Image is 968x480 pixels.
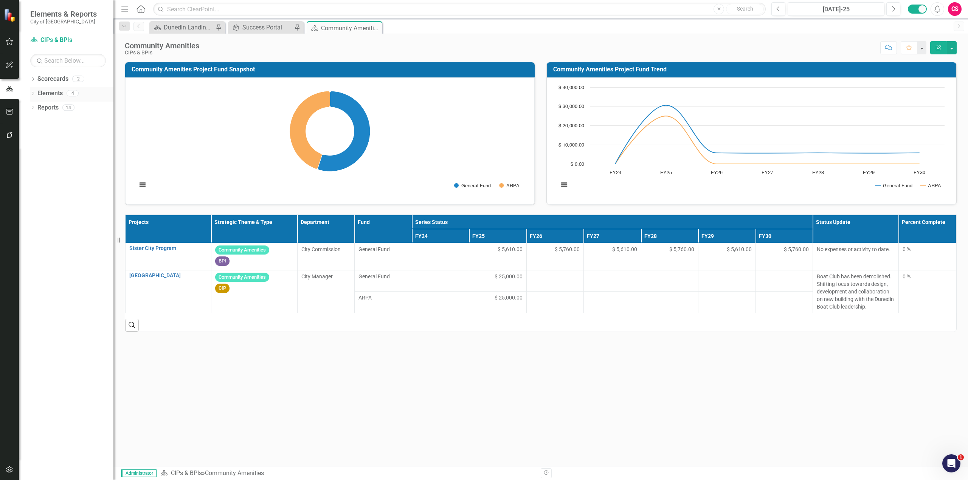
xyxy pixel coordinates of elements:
text: FY25 [660,170,672,175]
td: Double-Click to Edit [355,243,412,270]
text: FY30 [914,170,925,175]
td: Double-Click to Edit [813,270,899,313]
td: Double-Click to Edit [755,292,813,313]
span: $ 5,760.00 [784,245,809,253]
span: General Fund [358,245,408,253]
a: Reports [37,103,59,112]
button: View chart menu, Chart [137,180,148,190]
text: FY29 [863,170,875,175]
span: Community Amenities [215,245,269,255]
div: [DATE]-25 [790,5,882,14]
td: Double-Click to Edit [526,292,584,313]
button: [DATE]-25 [788,2,884,16]
button: Search [726,4,764,14]
text: $ 30,000.00 [558,104,584,109]
div: Chart. Highcharts interactive chart. [133,83,527,197]
text: FY28 [812,170,824,175]
span: Elements & Reports [30,9,97,19]
input: Search Below... [30,54,106,67]
iframe: Intercom live chat [942,454,960,472]
td: Double-Click to Edit [584,270,641,292]
span: $ 5,610.00 [727,245,752,253]
a: Scorecards [37,75,68,83]
a: Success Portal [230,23,292,32]
p: No expenses or activity to date. [817,245,895,253]
span: $ 25,000.00 [495,294,523,301]
td: Double-Click to Edit Right Click for Context Menu [126,270,211,313]
svg: Interactive chart [555,83,948,197]
div: 2 [72,76,84,82]
td: Double-Click to Edit [469,270,527,292]
div: Dunedin Landing Page [164,23,214,32]
td: Double-Click to Edit [355,292,412,313]
td: Double-Click to Edit [469,292,527,313]
td: Double-Click to Edit [641,292,698,313]
td: Double-Click to Edit [755,270,813,292]
td: Double-Click to Edit [813,243,899,270]
path: ARPA, 25,000. [290,91,330,169]
span: City Commission [301,246,341,252]
td: Double-Click to Edit [584,292,641,313]
td: Double-Click to Edit [698,243,756,270]
td: Double-Click to Edit Right Click for Context Menu [126,243,211,270]
span: Administrator [121,469,157,477]
td: Double-Click to Edit [526,243,584,270]
div: Chart. Highcharts interactive chart. [555,83,948,197]
td: Double-Click to Edit [698,270,756,292]
td: Double-Click to Edit [641,243,698,270]
div: Success Portal [242,23,292,32]
td: Double-Click to Edit [899,243,956,270]
td: Double-Click to Edit [899,270,956,313]
a: CIPs & BPIs [171,469,202,477]
span: 1 [958,454,964,460]
span: City Manager [301,273,333,279]
input: Search ClearPoint... [153,3,766,16]
text: FY27 [762,170,773,175]
text: $ 20,000.00 [558,123,584,128]
button: CS [948,2,962,16]
span: $ 5,760.00 [669,245,694,253]
img: ClearPoint Strategy [3,8,18,22]
text: $ 10,000.00 [558,143,584,148]
td: Double-Click to Edit [355,270,412,292]
button: Show General Fund [454,183,491,188]
td: Double-Click to Edit [698,292,756,313]
button: Show General Fund [875,183,912,188]
button: Show ARPA [499,183,519,188]
p: Boat Club has been demolished. Shifting focus towards design, development and collaboration on ne... [817,273,895,310]
div: 0 % [903,245,952,253]
span: $ 5,610.00 [498,245,523,253]
text: $ 0.00 [571,162,584,167]
small: City of [GEOGRAPHIC_DATA] [30,19,97,25]
td: Double-Click to Edit [641,270,698,292]
span: General Fund [358,273,408,280]
div: 0 % [903,273,952,280]
td: Double-Click to Edit [469,243,527,270]
div: Community Amenities [125,42,199,50]
a: Elements [37,89,63,98]
path: General Fund, 30,610. [318,91,370,171]
td: Double-Click to Edit [211,243,297,270]
div: 4 [67,90,79,97]
td: Double-Click to Edit [211,270,297,313]
button: View chart menu, Chart [559,180,569,190]
h3: Community Amenities Project Fund Trend [553,66,952,73]
span: $ 25,000.00 [495,273,523,280]
h3: Community Amenities Project Fund Snapshot [132,66,531,73]
span: ARPA [358,294,408,301]
span: CIP [215,284,230,293]
a: CIPs & BPIs [30,36,106,45]
text: $ 40,000.00 [558,85,584,90]
g: ARPA, line 2 of 2 with 7 data points. [614,114,921,165]
text: FY24 [610,170,621,175]
div: CIPs & BPIs [125,50,199,56]
a: Sister City Program [129,245,207,251]
div: 14 [62,104,74,111]
td: Double-Click to Edit [297,243,355,270]
span: BPI [215,256,230,266]
td: Double-Click to Edit [412,292,469,313]
td: Double-Click to Edit [412,243,469,270]
td: Double-Click to Edit [297,270,355,313]
td: Double-Click to Edit [584,243,641,270]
